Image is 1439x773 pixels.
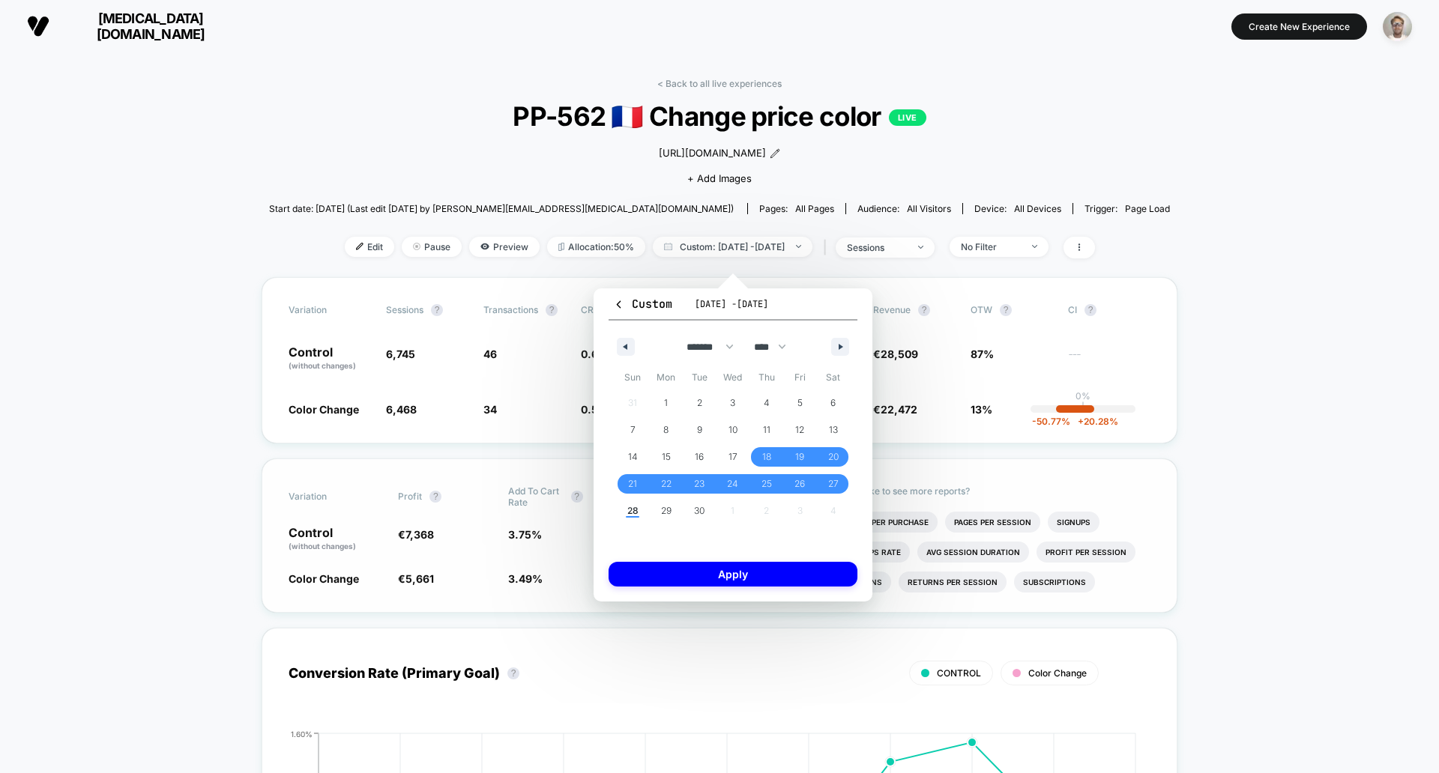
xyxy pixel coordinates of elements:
p: Would like to see more reports? [836,485,1150,497]
span: (without changes) [289,542,356,551]
span: | [820,237,836,258]
button: [MEDICAL_DATA][DOMAIN_NAME] [22,10,245,43]
span: Sat [816,366,850,389]
span: Fri [783,366,817,389]
span: 3.75 % [508,528,542,541]
span: All Visitors [907,203,951,214]
li: Returns Per Session [899,572,1007,592]
button: 20 [816,443,850,470]
div: Trigger: [1084,203,1170,214]
span: CONTROL [937,667,981,679]
li: Signups [1048,512,1099,533]
span: 20 [828,443,839,470]
button: 18 [749,443,783,470]
button: ? [571,491,583,503]
span: 7 [630,416,636,443]
span: 3 [730,389,735,416]
span: 15 [662,443,671,470]
span: Preview [469,237,540,257]
span: 13 [829,416,838,443]
span: 3.49 % [508,572,543,585]
span: € [873,348,918,360]
img: calendar [664,243,672,250]
button: 23 [683,470,717,497]
span: 19 [795,443,804,470]
button: 7 [616,416,650,443]
button: 5 [783,389,817,416]
span: 2 [697,389,702,416]
span: 20.28 % [1070,416,1118,427]
span: Sun [616,366,650,389]
span: --- [1068,350,1150,372]
span: 34 [483,403,497,416]
span: Start date: [DATE] (Last edit [DATE] by [PERSON_NAME][EMAIL_ADDRESS][MEDICAL_DATA][DOMAIN_NAME]) [269,203,734,214]
li: Profit Per Session [1037,542,1135,563]
span: 14 [628,443,638,470]
span: 87% [971,348,994,360]
span: Pause [402,237,462,257]
img: end [796,245,801,248]
button: 29 [650,497,684,524]
span: 24 [727,470,738,497]
button: ? [429,491,441,503]
span: Thu [749,366,783,389]
span: € [398,528,434,541]
img: edit [356,243,363,250]
p: LIVE [889,109,926,126]
span: 6,468 [386,403,417,416]
button: ? [1084,304,1096,316]
button: 3 [717,389,750,416]
span: Variation [289,304,371,316]
p: | [1081,401,1084,413]
button: 17 [717,443,750,470]
span: Page Load [1125,203,1170,214]
p: 0% [1076,390,1090,401]
p: Control [289,527,383,552]
span: all devices [1014,203,1061,214]
span: 30 [694,497,705,524]
span: 27 [828,470,839,497]
button: 15 [650,443,684,470]
span: 18 [762,443,771,470]
button: 16 [683,443,717,470]
span: 25 [761,470,772,497]
button: Create New Experience [1231,13,1367,40]
span: 5,661 [405,572,434,585]
span: 17 [728,443,737,470]
span: Color Change [289,572,359,585]
button: 14 [616,443,650,470]
span: 46 [483,348,497,360]
span: Mon [650,366,684,389]
button: 26 [783,470,817,497]
span: 6,745 [386,348,415,360]
span: € [398,572,434,585]
button: 30 [683,497,717,524]
span: 29 [661,497,672,524]
span: Transactions [483,304,538,315]
span: 6 [830,389,836,416]
span: PP-562 🇫🇷 Change price color [314,100,1124,133]
button: 22 [650,470,684,497]
p: Control [289,346,371,372]
span: Custom: [DATE] - [DATE] [653,237,812,257]
button: ? [431,304,443,316]
div: sessions [847,242,907,253]
button: 12 [783,416,817,443]
tspan: 1.60% [291,729,313,738]
span: 1 [664,389,668,416]
span: all pages [795,203,834,214]
button: 1 [650,389,684,416]
span: 5 [797,389,803,416]
span: CI [1068,304,1150,316]
a: < Back to all live experiences [657,78,782,89]
button: 6 [816,389,850,416]
span: € [873,403,917,416]
button: ? [918,304,930,316]
span: + [1078,416,1084,427]
img: end [413,243,420,250]
span: 28,509 [881,348,918,360]
img: end [1032,245,1037,248]
span: 10 [728,416,737,443]
button: Apply [609,562,857,586]
span: 28 [627,497,639,524]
